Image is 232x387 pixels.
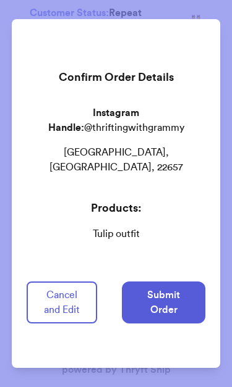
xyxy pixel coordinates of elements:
p: [GEOGRAPHIC_DATA], [GEOGRAPHIC_DATA], 22657 [27,145,206,175]
div: Confirm Order Details [27,59,206,96]
span: Tulip outfit [27,227,206,241]
button: Submit Order [122,281,205,323]
span: Instagram Handle: [48,108,140,133]
div: Products: [27,199,206,217]
span: @ thriftingwithgrammy [84,123,184,133]
button: Cancel and Edit [27,281,97,323]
